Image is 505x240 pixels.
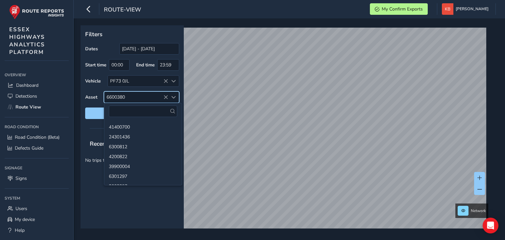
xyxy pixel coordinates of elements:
[85,108,179,119] button: Reset filters
[15,93,37,99] span: Detections
[370,3,428,15] button: My Confirm Exports
[5,173,69,184] a: Signs
[5,122,69,132] div: Road Condition
[104,171,182,181] li: 6301297
[15,175,27,181] span: Signs
[5,225,69,236] a: Help
[5,91,69,102] a: Detections
[81,152,184,168] p: No trips to show.
[5,132,69,143] a: Road Condition (Beta)
[5,163,69,173] div: Signage
[104,6,141,15] span: route-view
[85,30,179,38] p: Filters
[15,227,25,233] span: Help
[85,135,127,152] span: Recent trips
[442,3,491,15] button: [PERSON_NAME]
[15,134,60,140] span: Road Condition (Beta)
[5,70,69,80] div: Overview
[104,132,182,141] li: 24301436
[85,94,97,100] label: Asset
[5,193,69,203] div: System
[5,143,69,154] a: Defects Guide
[9,5,64,19] img: rr logo
[83,28,486,236] canvas: Map
[15,104,41,110] span: Route View
[15,216,35,223] span: My device
[104,161,182,171] li: 39900004
[104,141,182,151] li: 6300812
[168,92,179,103] div: Select an asset code
[85,46,98,52] label: Dates
[9,26,45,56] span: ESSEX HIGHWAYS ANALYTICS PLATFORM
[442,3,453,15] img: diamond-layout
[5,203,69,214] a: Users
[104,122,182,132] li: 41400700
[16,82,38,88] span: Dashboard
[382,6,423,12] span: My Confirm Exports
[5,80,69,91] a: Dashboard
[104,151,182,161] li: 4200822
[104,92,168,103] span: 6600380
[104,181,182,191] li: 2002397
[136,62,155,68] label: End time
[5,214,69,225] a: My device
[15,145,43,151] span: Defects Guide
[5,102,69,112] a: Route View
[85,62,107,68] label: Start time
[108,76,168,86] div: PF73 0JL
[90,110,174,116] span: Reset filters
[471,208,486,213] span: Network
[483,218,498,233] div: Open Intercom Messenger
[456,3,489,15] span: [PERSON_NAME]
[15,205,27,212] span: Users
[85,78,101,84] label: Vehicle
